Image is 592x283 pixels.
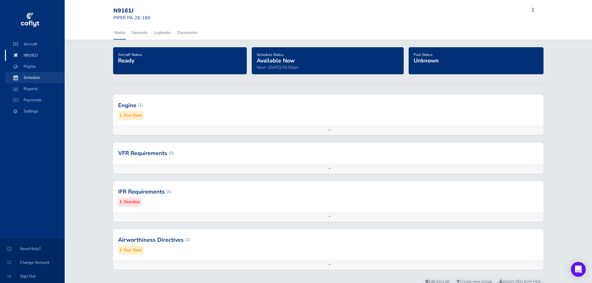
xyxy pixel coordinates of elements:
span: Schedule Status [257,52,284,57]
span: Settings [11,106,58,117]
a: Logbooks [153,26,172,39]
span: Payments [11,94,58,106]
span: Sign Out [7,271,57,282]
span: Change Account [7,257,57,268]
div: Open Intercom Messenger [571,262,586,277]
small: Overdue [124,199,140,205]
a: Status [113,26,126,39]
span: Next - [DATE] 05:00pm [257,65,299,70]
a: Documents [177,26,198,39]
small: Due Soon [124,247,142,253]
span: Aircraft [11,39,58,50]
span: Ready [118,57,134,64]
a: Squawks [131,26,148,39]
span: Unknown [414,57,439,64]
img: coflyt logo [20,11,40,30]
a: Schedule StatusAvailable Now [257,50,295,65]
small: Due Soon [124,112,142,119]
span: Flights [11,61,58,72]
span: Schedule [11,72,58,83]
span: N9161J [11,50,58,61]
span: Available Now [257,57,295,64]
div: N9161J [113,7,158,14]
span: Reports [11,83,58,94]
small: PIPER PA-28-180 [113,15,150,21]
span: Need Help? [7,243,57,254]
span: Fuel Status [414,52,433,57]
span: Aircraft Status [118,52,142,57]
